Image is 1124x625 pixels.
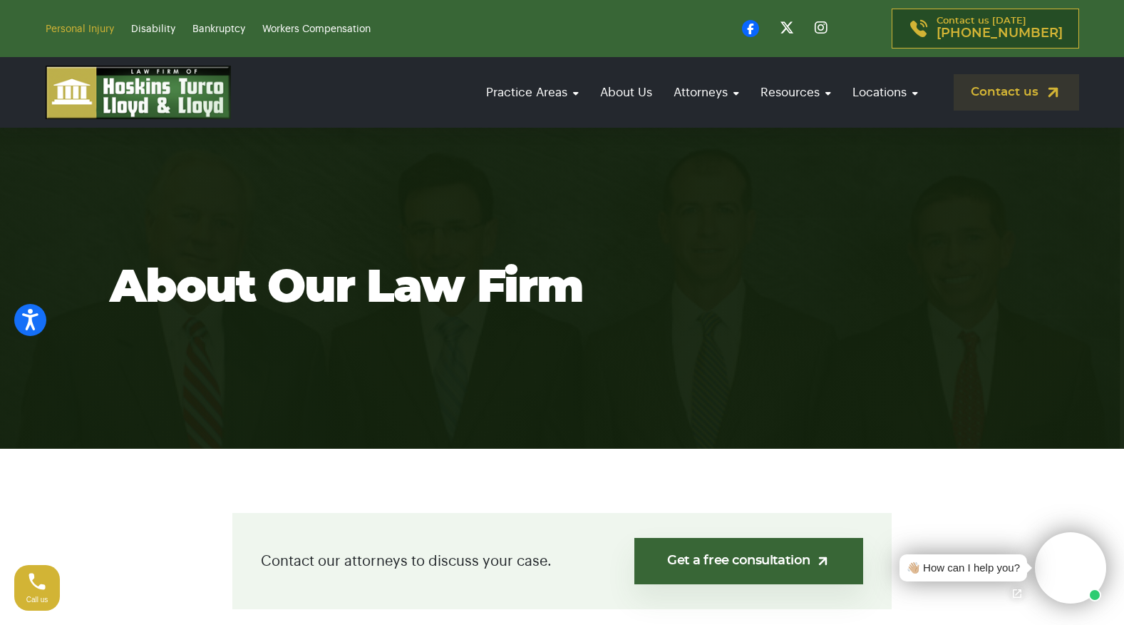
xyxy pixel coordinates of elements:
img: logo [46,66,231,119]
span: [PHONE_NUMBER] [937,26,1063,41]
a: Open chat [1002,579,1032,609]
a: Workers Compensation [262,24,371,34]
a: Get a free consultation [634,538,863,584]
a: Contact us [DATE][PHONE_NUMBER] [892,9,1079,49]
a: Practice Areas [479,72,586,113]
div: 👋🏼 How can I help you? [907,560,1020,576]
a: Attorneys [666,72,746,113]
a: About Us [593,72,659,113]
span: Call us [26,596,48,604]
a: Locations [845,72,925,113]
a: Contact us [954,74,1079,111]
a: Personal Injury [46,24,114,34]
a: Bankruptcy [192,24,245,34]
img: arrow-up-right-light.svg [815,554,830,569]
a: Resources [753,72,838,113]
h1: About our law firm [110,263,1015,313]
p: Contact us [DATE] [937,16,1063,41]
a: Disability [131,24,175,34]
div: Contact our attorneys to discuss your case. [232,513,892,609]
